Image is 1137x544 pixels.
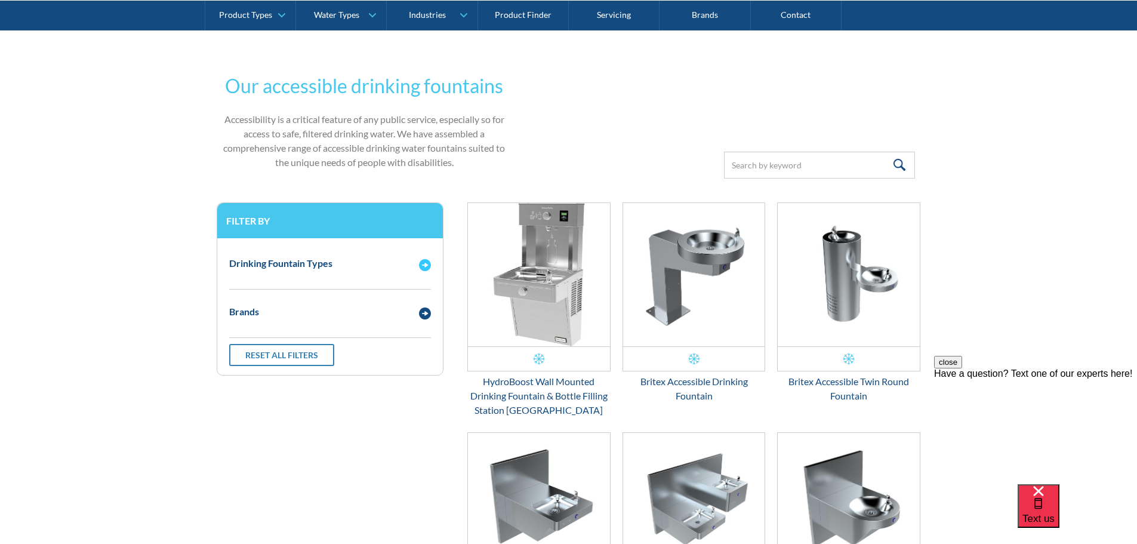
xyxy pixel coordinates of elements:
[226,215,434,226] h3: Filter by
[623,203,765,346] img: Britex Accessible Drinking Fountain
[1018,484,1137,544] iframe: podium webchat widget bubble
[934,356,1137,499] iframe: podium webchat widget prompt
[217,112,513,170] p: Accessibility is a critical feature of any public service, especially so for access to safe, filt...
[229,305,259,319] div: Brands
[219,10,272,20] div: Product Types
[314,10,359,20] div: Water Types
[217,72,513,100] h2: Our accessible drinking fountains
[467,374,611,417] div: HydroBoost Wall Mounted Drinking Fountain & Bottle Filling Station [GEOGRAPHIC_DATA]
[467,202,611,417] a: HydroBoost Wall Mounted Drinking Fountain & Bottle Filling Station Vandal ResistantHydroBoost Wal...
[623,202,766,403] a: Britex Accessible Drinking FountainBritex Accessible Drinking Fountain
[229,344,334,366] a: Reset all filters
[229,256,332,271] div: Drinking Fountain Types
[409,10,446,20] div: Industries
[623,374,766,403] div: Britex Accessible Drinking Fountain
[777,202,920,403] a: Britex Accessible Twin Round FountainBritex Accessible Twin Round Fountain
[777,374,920,403] div: Britex Accessible Twin Round Fountain
[724,152,915,179] input: Search by keyword
[468,203,610,346] img: HydroBoost Wall Mounted Drinking Fountain & Bottle Filling Station Vandal Resistant
[778,203,920,346] img: Britex Accessible Twin Round Fountain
